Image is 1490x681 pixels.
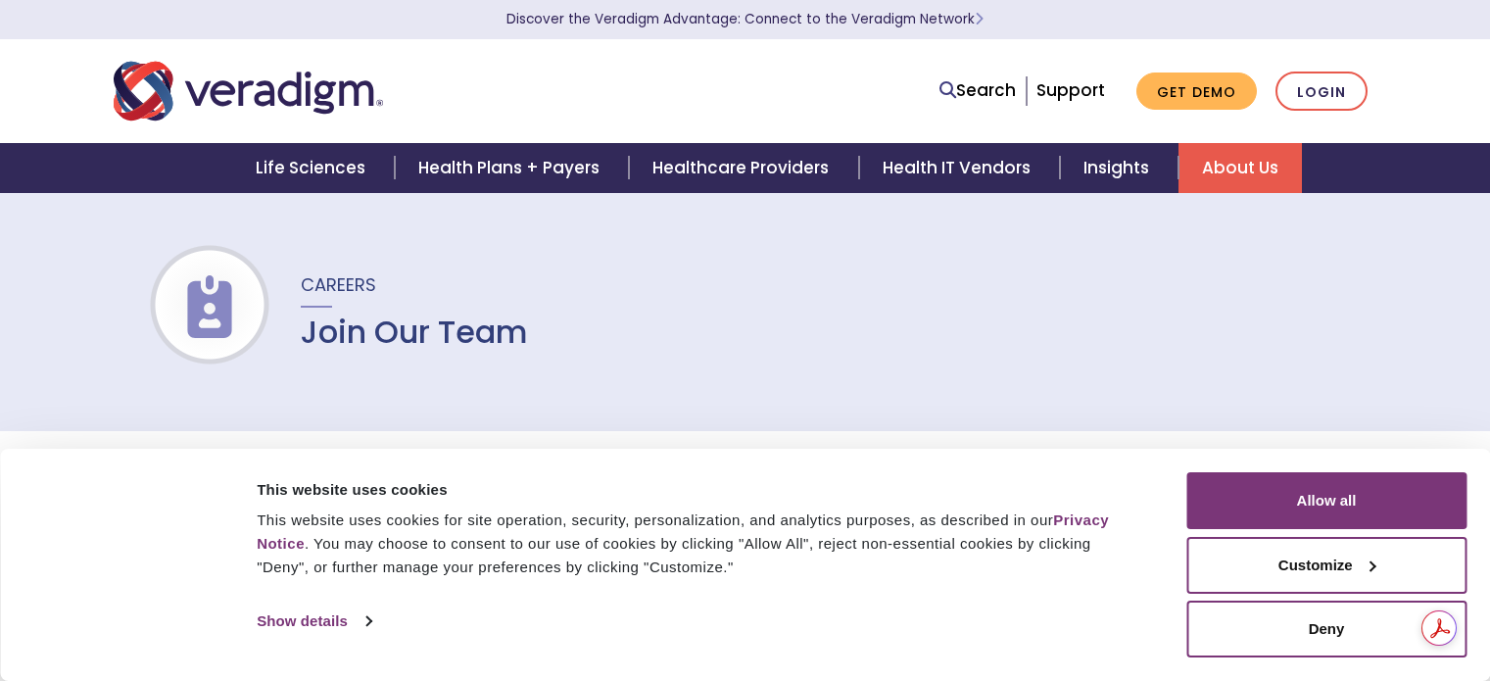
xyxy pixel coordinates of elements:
a: Show details [257,607,370,636]
h1: Join Our Team [301,314,528,351]
div: This website uses cookies [257,478,1142,502]
button: Deny [1186,601,1466,657]
a: Get Demo [1136,73,1257,111]
a: Healthcare Providers [629,143,858,193]
span: Learn More [975,10,984,28]
a: Discover the Veradigm Advantage: Connect to the Veradigm NetworkLearn More [506,10,984,28]
a: Search [939,77,1016,104]
div: This website uses cookies for site operation, security, personalization, and analytics purposes, ... [257,509,1142,579]
a: Support [1036,78,1105,102]
a: Health Plans + Payers [395,143,629,193]
a: Health IT Vendors [859,143,1060,193]
a: About Us [1178,143,1302,193]
a: Life Sciences [232,143,395,193]
a: Insights [1060,143,1178,193]
a: Login [1275,72,1368,112]
button: Customize [1186,537,1466,594]
button: Allow all [1186,472,1466,529]
span: Careers [301,272,376,297]
img: Veradigm logo [114,59,383,123]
